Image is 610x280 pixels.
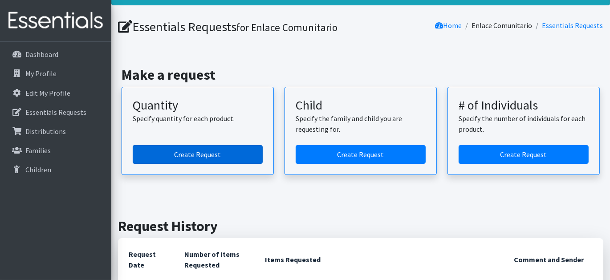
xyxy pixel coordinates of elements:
[133,145,263,164] a: Create a request by quantity
[296,113,426,134] p: Specify the family and child you are requesting for.
[118,19,358,35] h1: Essentials Requests
[25,108,86,117] p: Essentials Requests
[4,161,108,179] a: Children
[4,45,108,63] a: Dashboard
[122,66,600,83] h2: Make a request
[296,145,426,164] a: Create a request for a child or family
[133,98,263,113] h3: Quantity
[25,146,51,155] p: Families
[133,113,263,124] p: Specify quantity for each product.
[4,142,108,159] a: Families
[459,145,589,164] a: Create a request by number of individuals
[25,165,51,174] p: Children
[542,21,603,30] a: Essentials Requests
[237,21,338,34] small: for Enlace Comunitario
[435,21,462,30] a: Home
[118,218,603,235] h2: Request History
[4,103,108,121] a: Essentials Requests
[459,113,589,134] p: Specify the number of individuals for each product.
[4,6,108,36] img: HumanEssentials
[4,122,108,140] a: Distributions
[25,127,66,136] p: Distributions
[25,69,57,78] p: My Profile
[25,50,58,59] p: Dashboard
[472,21,533,30] a: Enlace Comunitario
[4,84,108,102] a: Edit My Profile
[296,98,426,113] h3: Child
[4,65,108,82] a: My Profile
[459,98,589,113] h3: # of Individuals
[25,89,70,97] p: Edit My Profile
